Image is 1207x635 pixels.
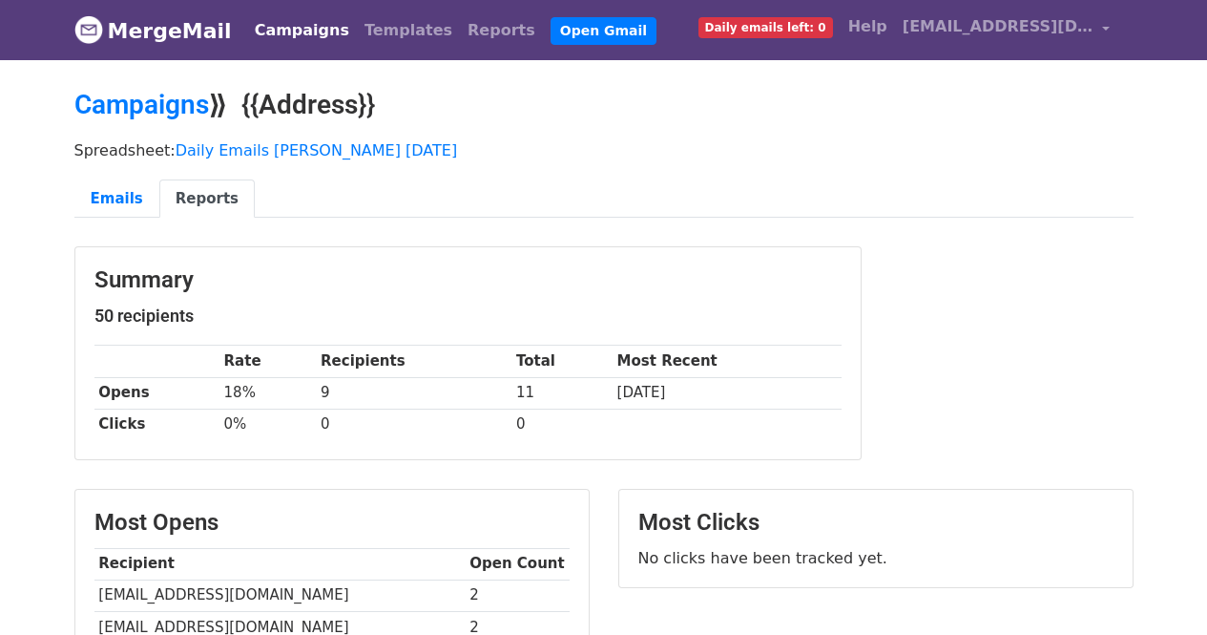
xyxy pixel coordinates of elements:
h2: ⟫ {{Address}} [74,89,1134,121]
a: Campaigns [247,11,357,50]
td: 18% [219,377,317,409]
td: 0% [219,409,317,440]
td: 0 [511,409,613,440]
th: Total [511,346,613,377]
a: Campaigns [74,89,209,120]
p: Spreadsheet: [74,140,1134,160]
h3: Most Opens [94,509,570,537]
a: Daily emails left: 0 [691,8,841,46]
th: Recipients [316,346,511,377]
a: Open Gmail [551,17,656,45]
a: Daily Emails [PERSON_NAME] [DATE] [176,141,457,159]
td: [EMAIL_ADDRESS][DOMAIN_NAME] [94,580,466,611]
a: [EMAIL_ADDRESS][DOMAIN_NAME] [895,8,1118,53]
span: [EMAIL_ADDRESS][DOMAIN_NAME] [903,15,1093,38]
span: Daily emails left: 0 [698,17,833,38]
h3: Summary [94,266,842,294]
a: Reports [159,180,255,219]
th: Most Recent [613,346,842,377]
td: [DATE] [613,377,842,409]
th: Clicks [94,409,219,440]
a: Templates [357,11,460,50]
a: Emails [74,180,159,219]
td: 0 [316,409,511,440]
p: No clicks have been tracked yet. [638,548,1113,568]
td: 2 [466,580,570,611]
th: Opens [94,377,219,409]
h5: 50 recipients [94,306,842,327]
th: Recipient [94,548,466,580]
td: 9 [316,377,511,409]
img: MergeMail logo [74,15,103,44]
th: Open Count [466,548,570,580]
th: Rate [219,346,317,377]
h3: Most Clicks [638,509,1113,537]
a: MergeMail [74,11,232,51]
a: Reports [460,11,543,50]
td: 11 [511,377,613,409]
a: Help [841,8,895,46]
